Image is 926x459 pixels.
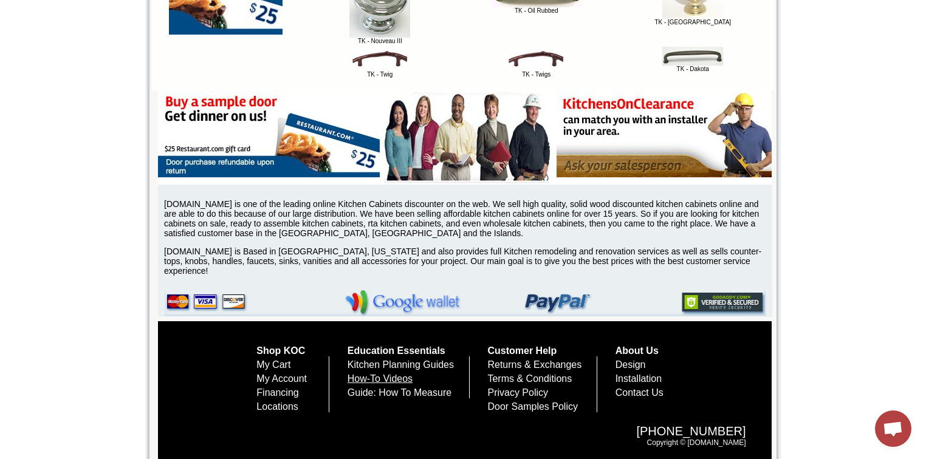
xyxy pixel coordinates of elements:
a: TK - Oil Rubbed [491,2,582,14]
a: Shop KOC [256,345,305,356]
a: Guide: How To Measure [348,387,451,398]
img: TK - Dakota [662,47,723,66]
a: Contact Us [616,387,664,398]
a: About Us [616,345,659,356]
p: [DOMAIN_NAME] is Based in [GEOGRAPHIC_DATA], [US_STATE] and also provides full Kitchen remodeling... [164,246,772,276]
a: My Account [256,373,307,384]
a: Locations [256,401,298,412]
a: TK - Nouveau III [349,32,410,44]
a: Education Essentials [348,345,445,356]
div: Copyright © [DOMAIN_NAME] [187,412,758,459]
a: Privacy Policy [487,387,548,398]
a: Open chat [875,410,911,447]
a: Financing [256,387,298,398]
img: TK - Twig [351,47,409,71]
a: Kitchen Planning Guides [348,359,454,370]
a: How-To Videos [348,373,413,384]
a: TK - Twig [351,66,409,78]
a: TK - Dakota [662,60,723,72]
p: [DOMAIN_NAME] is one of the leading online Kitchen Cabinets discounter on the web. We sell high q... [164,199,772,238]
img: TK - Twigs [507,47,565,71]
a: TK - [GEOGRAPHIC_DATA] [654,13,731,25]
a: My Cart [256,359,290,370]
a: Returns & Exchanges [487,359,581,370]
span: [PHONE_NUMBER] [199,424,746,438]
a: Installation [616,373,662,384]
a: Door Samples Policy [487,401,578,412]
a: TK - Twigs [507,66,565,78]
a: Terms & Conditions [487,373,572,384]
h5: Customer Help [487,345,597,356]
a: Design [616,359,646,370]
